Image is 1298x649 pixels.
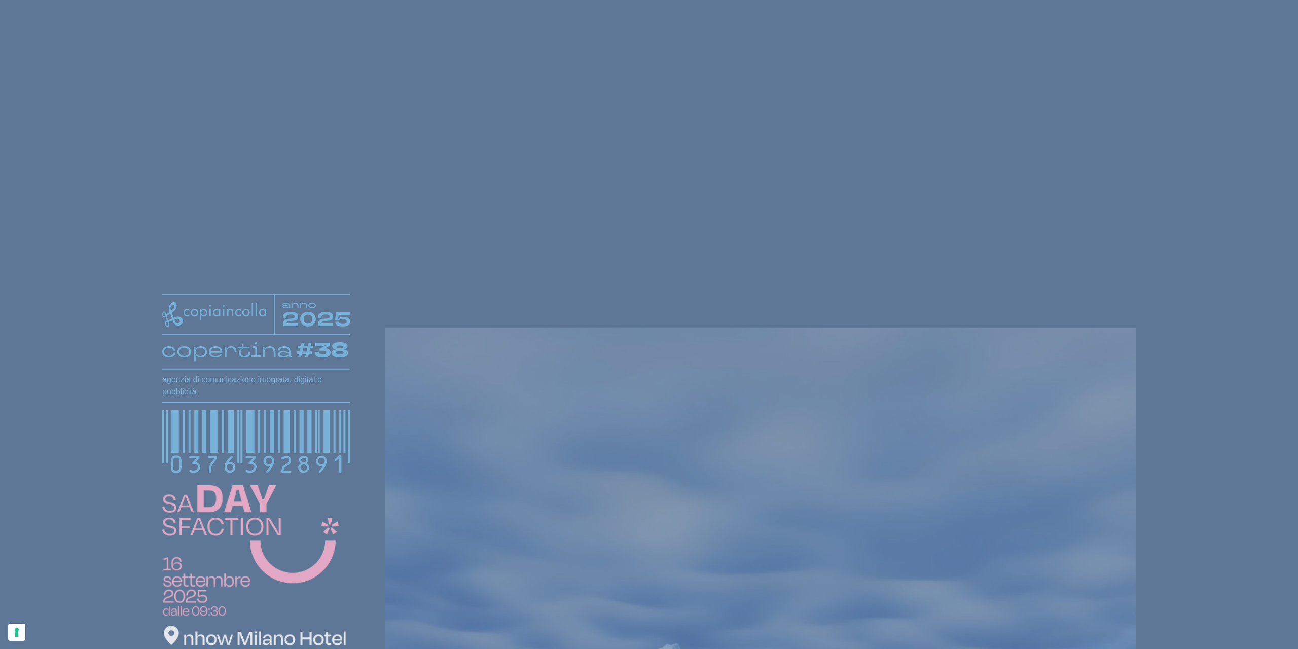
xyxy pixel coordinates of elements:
[282,306,351,333] tspan: 2025
[161,337,292,363] tspan: copertina
[282,297,316,311] tspan: anno
[162,374,350,398] h1: agenzia di comunicazione integrata, digital e pubblicità
[8,624,25,641] button: Le tue preferenze relative al consenso per le tecnologie di tracciamento
[296,337,349,365] tspan: #38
